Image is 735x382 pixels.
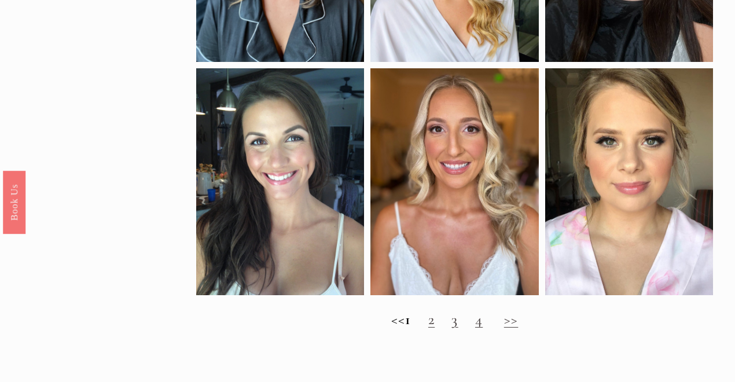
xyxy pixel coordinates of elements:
[428,310,435,328] a: 2
[451,310,458,328] a: 3
[405,310,411,328] strong: 1
[504,310,519,328] a: >>
[3,171,25,234] a: Book Us
[196,311,713,328] h2: <<
[475,310,483,328] a: 4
